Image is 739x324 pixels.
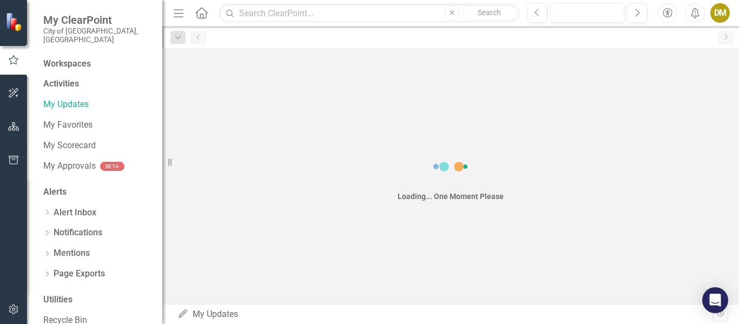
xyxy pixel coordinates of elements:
a: Alert Inbox [54,207,96,219]
div: Workspaces [43,58,91,70]
div: Utilities [43,294,151,306]
input: Search ClearPoint... [219,4,519,23]
div: Loading... One Moment Please [398,191,504,202]
div: Activities [43,78,151,90]
a: My Favorites [43,119,151,131]
img: ClearPoint Strategy [5,12,24,31]
span: My ClearPoint [43,14,151,27]
div: My Updates [177,308,712,321]
button: Search [463,5,517,21]
div: Open Intercom Messenger [702,287,728,313]
a: Notifications [54,227,102,239]
button: DM [710,3,730,23]
div: Alerts [43,186,151,199]
a: My Approvals [43,160,96,173]
a: Page Exports [54,268,105,280]
small: City of [GEOGRAPHIC_DATA], [GEOGRAPHIC_DATA] [43,27,151,44]
a: My Updates [43,98,151,111]
a: Mentions [54,247,90,260]
span: Search [478,8,501,17]
a: My Scorecard [43,140,151,152]
div: BETA [100,162,124,171]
